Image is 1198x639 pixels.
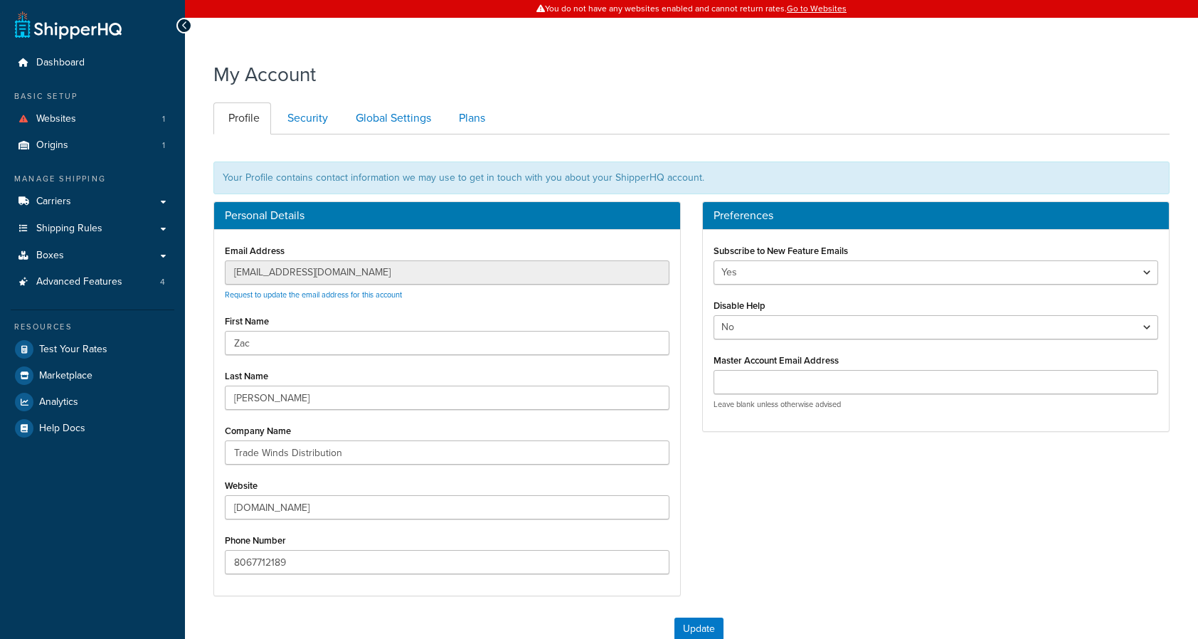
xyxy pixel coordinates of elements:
li: Websites [11,106,174,132]
h1: My Account [213,60,316,88]
span: Marketplace [39,370,92,382]
label: Company Name [225,426,291,436]
label: Subscribe to New Feature Emails [714,245,848,256]
span: Origins [36,139,68,152]
i: You do not have any websites enabled and cannot return rates [16,115,31,123]
a: Go to Websites [787,2,847,15]
h3: Personal Details [225,209,669,222]
a: Analytics [11,389,174,415]
span: Analytics [39,396,78,408]
span: Help Docs [39,423,85,435]
a: Dashboard [11,50,174,76]
a: Request to update the email address for this account [225,289,402,300]
a: Advanced Features 4 [11,269,174,295]
p: Leave blank unless otherwise advised [714,399,1158,410]
a: Boxes [11,243,174,269]
a: Security [272,102,339,134]
h3: Preferences [714,209,1158,222]
span: Dashboard [36,57,85,69]
li: Origins [11,132,174,159]
a: Global Settings [341,102,442,134]
a: Test Your Rates [11,337,174,362]
label: Website [225,480,258,491]
a: Marketplace [11,363,174,389]
span: Websites [36,113,76,125]
span: 4 [160,276,165,288]
a: Help Docs [11,416,174,441]
span: Test Your Rates [39,344,107,356]
div: Basic Setup [11,90,174,102]
div: Your Profile contains contact information we may use to get in touch with you about your ShipperH... [213,162,1170,194]
span: 1 [162,139,165,152]
span: Carriers [36,196,71,208]
span: Boxes [36,250,64,262]
label: Email Address [225,245,285,256]
div: Resources [11,321,174,333]
span: 1 [162,113,165,125]
span: Shipping Rules [36,223,102,235]
a: ShipperHQ Home [15,11,122,39]
a: Websites 1 [11,106,174,132]
a: Shipping Rules [11,216,174,242]
label: Disable Help [714,300,765,311]
label: Phone Number [225,535,286,546]
li: Advanced Features [11,269,174,295]
a: Plans [444,102,497,134]
label: First Name [225,316,269,327]
a: Origins 1 [11,132,174,159]
a: Profile [213,102,271,134]
label: Last Name [225,371,268,381]
span: Advanced Features [36,276,122,288]
label: Master Account Email Address [714,355,839,366]
a: Carriers [11,189,174,215]
div: Manage Shipping [11,173,174,185]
